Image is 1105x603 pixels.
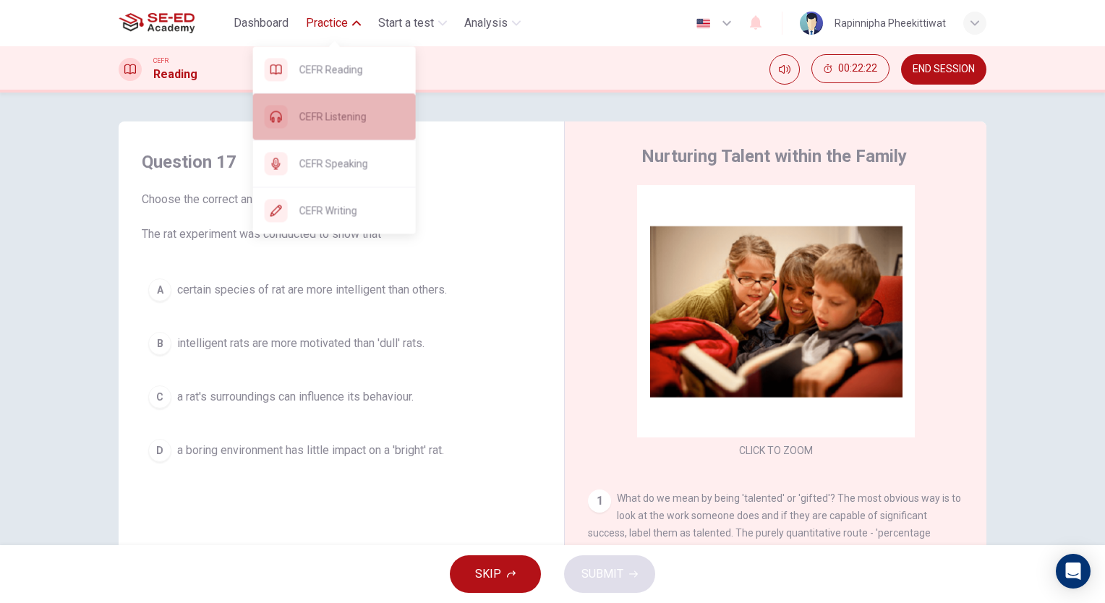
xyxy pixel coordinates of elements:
[148,278,171,301] div: A
[142,432,541,469] button: Da boring environment has little impact on a 'bright' rat.
[299,61,404,78] span: CEFR Reading
[1056,554,1091,589] div: Open Intercom Messenger
[306,14,348,32] span: Practice
[464,14,508,32] span: Analysis
[838,63,877,74] span: 00:22:22
[253,46,416,93] div: CEFR Reading
[811,54,889,85] div: Hide
[450,555,541,593] button: SKIP
[119,9,195,38] img: SE-ED Academy logo
[142,191,541,243] span: Choose the correct answer, , , or . The rat experiment was conducted to show that
[177,335,424,352] span: intelligent rats are more motivated than 'dull' rats.
[901,54,986,85] button: END SESSION
[641,145,907,168] h4: Nurturing Talent within the Family
[253,93,416,140] div: CEFR Listening
[800,12,823,35] img: Profile picture
[228,10,294,36] button: Dashboard
[253,187,416,234] div: CEFR Writing
[811,54,889,83] button: 00:22:22
[119,9,228,38] a: SE-ED Academy logo
[588,489,611,513] div: 1
[153,56,168,66] span: CEFR
[142,379,541,415] button: Ca rat's surroundings can influence its behaviour.
[913,64,975,75] span: END SESSION
[177,442,444,459] span: a boring environment has little impact on a 'bright' rat.
[372,10,453,36] button: Start a test
[148,385,171,409] div: C
[153,66,197,83] h1: Reading
[142,325,541,362] button: Bintelligent rats are more motivated than 'dull' rats.
[694,18,712,29] img: en
[253,140,416,187] div: CEFR Speaking
[177,281,447,299] span: certain species of rat are more intelligent than others.
[148,439,171,462] div: D
[234,14,289,32] span: Dashboard
[769,54,800,85] div: Mute
[148,332,171,355] div: B
[300,10,367,36] button: Practice
[142,272,541,308] button: Acertain species of rat are more intelligent than others.
[142,150,541,174] h4: Question 17
[835,14,946,32] div: Rapinnipha Pheekittiwat
[299,108,404,125] span: CEFR Listening
[177,388,414,406] span: a rat's surroundings can influence its behaviour.
[458,10,526,36] button: Analysis
[475,564,501,584] span: SKIP
[299,202,404,219] span: CEFR Writing
[378,14,434,32] span: Start a test
[299,155,404,172] span: CEFR Speaking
